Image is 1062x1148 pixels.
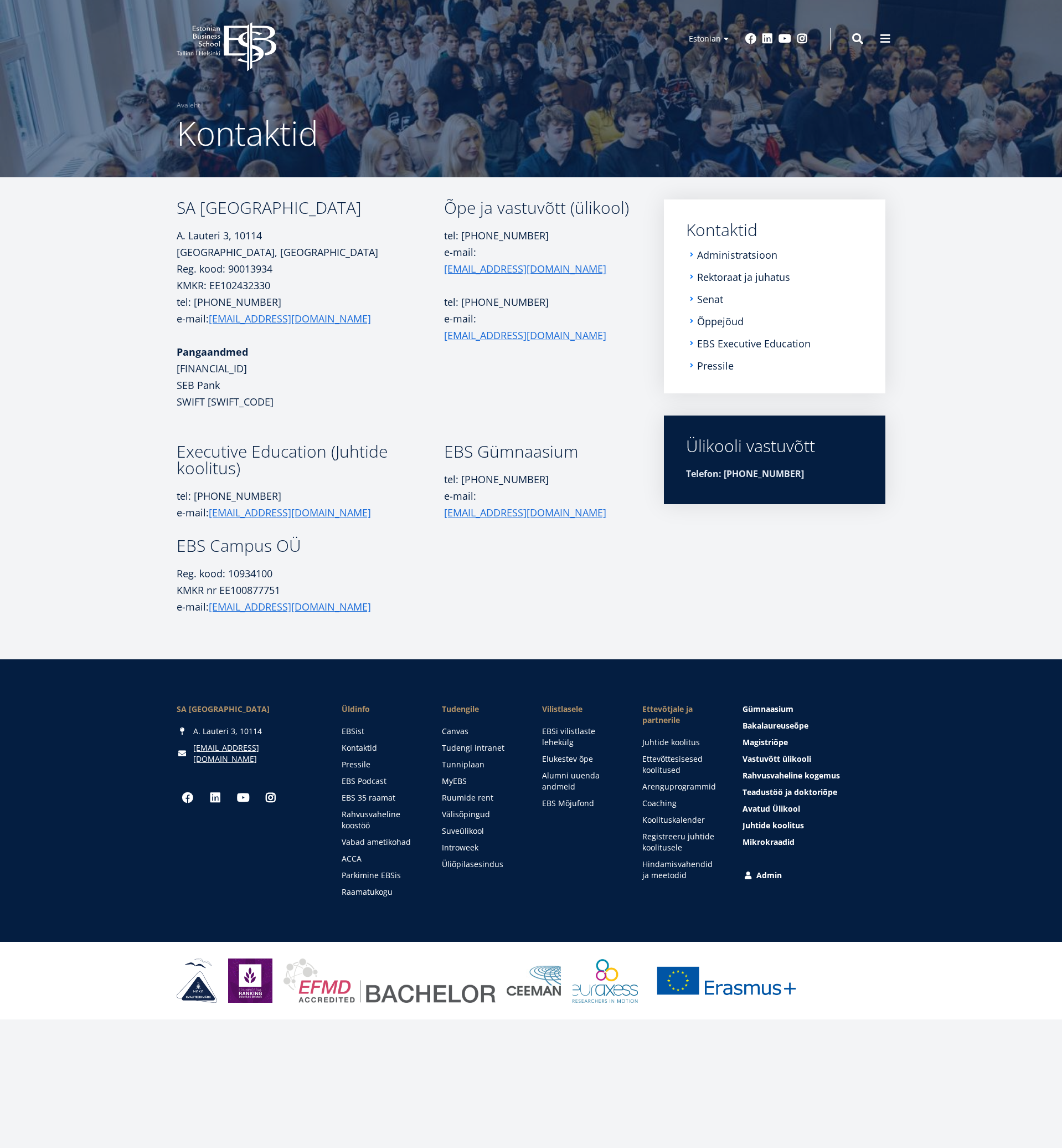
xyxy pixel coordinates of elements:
a: EBSist [342,726,420,737]
span: Magistriõpe [743,737,788,747]
p: e-mail: [444,310,632,344]
a: Ruumide rent [442,792,520,803]
a: Rahvusvaheline koostöö [342,809,420,831]
a: Alumni uuenda andmeid [542,770,620,792]
a: Canvas [442,726,520,737]
span: Gümnaasium [743,704,793,714]
a: Erasmus + [649,959,804,1003]
img: Ceeman [507,966,561,996]
a: [EMAIL_ADDRESS][DOMAIN_NAME] [444,327,606,344]
a: Suveülikool [442,826,520,837]
a: EBS Podcast [342,776,420,787]
a: Administratsioon [697,249,777,260]
a: Arenguprogrammid [642,781,720,792]
a: EBSi vilistlaste lehekülg [542,726,620,748]
img: EURAXESS [573,959,638,1003]
a: Rahvusvaheline kogemus [743,770,885,781]
p: tel: [PHONE_NUMBER] [444,294,632,310]
img: HAKA [177,959,217,1003]
a: Mikrokraadid [743,837,885,848]
a: Coaching [642,798,720,809]
span: Mikrokraadid [743,837,795,847]
p: KMKR: EE102432330 [177,277,444,294]
div: Ülikooli vastuvõtt [686,438,863,454]
a: [EMAIL_ADDRESS][DOMAIN_NAME] [209,310,371,327]
a: Tudengi intranet [442,742,520,754]
a: Instagram [260,787,282,809]
a: Eduniversal [228,959,272,1003]
h3: SA [GEOGRAPHIC_DATA] [177,199,444,216]
a: EBS Executive Education [697,338,811,349]
a: Kontaktid [686,222,863,238]
a: Parkimine EBSis [342,870,420,881]
a: Linkedin [762,33,773,44]
a: Üliõpilasesindus [442,859,520,870]
a: Vastuvõtt ülikooli [743,754,885,765]
a: Ettevõttesisesed koolitused [642,754,720,776]
span: Juhtide koolitus [743,820,804,831]
span: Ettevõtjale ja partnerile [642,704,720,726]
a: Teadustöö ja doktoriõpe [743,787,885,798]
h3: EBS Gümnaasium [444,443,632,460]
a: EBS Mõjufond [542,798,620,809]
a: Avaleht [177,100,200,111]
a: Pressile [342,759,420,770]
img: Erasmus+ [649,959,804,1003]
p: tel: [PHONE_NUMBER] e-mail: [177,294,444,327]
strong: Telefon: [PHONE_NUMBER] [686,468,804,480]
a: Senat [697,294,723,305]
a: Tunniplaan [442,759,520,770]
a: Hindamisvahendid ja meetodid [642,859,720,881]
p: KMKR nr EE100877751 [177,582,444,598]
h3: EBS Campus OÜ [177,537,444,554]
a: EBS 35 raamat [342,792,420,803]
a: Raamatukogu [342,886,420,898]
a: Youtube [779,33,791,44]
span: Rahvusvaheline kogemus [743,770,840,781]
a: EFMD [283,959,496,1003]
a: [EMAIL_ADDRESS][DOMAIN_NAME] [209,504,371,521]
a: Tudengile [442,704,520,715]
span: Vastuvõtt ülikooli [743,754,811,764]
span: Vilistlasele [542,704,620,715]
a: Facebook [177,787,199,809]
a: Youtube [232,787,254,809]
a: [EMAIL_ADDRESS][DOMAIN_NAME] [444,260,606,277]
a: Rektoraat ja juhatus [697,271,790,283]
a: Vabad ametikohad [342,837,420,848]
h3: Õpe ja vastuvõtt (ülikool) [444,199,632,216]
a: ACCA [342,853,420,864]
div: SA [GEOGRAPHIC_DATA] [177,704,319,715]
a: Registreeru juhtide koolitusele [642,831,720,853]
p: e-mail: [177,598,444,615]
a: Linkedin [204,787,226,809]
a: Admin [743,870,885,881]
span: Teadustöö ja doktoriõpe [743,787,837,797]
a: Elukestev õpe [542,754,620,765]
span: Bakalaureuseõpe [743,720,808,731]
a: Instagram [797,33,808,44]
a: Juhtide koolitus [743,820,885,831]
a: Gümnaasium [743,704,885,715]
p: A. Lauteri 3, 10114 [GEOGRAPHIC_DATA], [GEOGRAPHIC_DATA] Reg. kood: 90013934 [177,227,444,277]
h3: Executive Education (Juhtide koolitus) [177,443,444,476]
a: Välisõpingud [442,809,520,820]
span: Üldinfo [342,704,420,715]
p: tel: [PHONE_NUMBER] e-mail: [177,488,444,521]
a: Koolituskalender [642,814,720,826]
a: Facebook [745,33,756,44]
a: Introweek [442,842,520,853]
span: Avatud Ülikool [743,803,800,814]
p: Reg. kood: 10934100 [177,565,444,582]
a: [EMAIL_ADDRESS][DOMAIN_NAME] [444,504,606,521]
p: tel: [PHONE_NUMBER] e-mail: [444,471,632,521]
a: Kontaktid [342,742,420,754]
strong: Pangaandmed [177,345,248,358]
div: A. Lauteri 3, 10114 [177,726,319,737]
a: Juhtide koolitus [642,737,720,748]
a: Õppejõud [697,316,744,327]
a: Magistriõpe [743,737,885,748]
